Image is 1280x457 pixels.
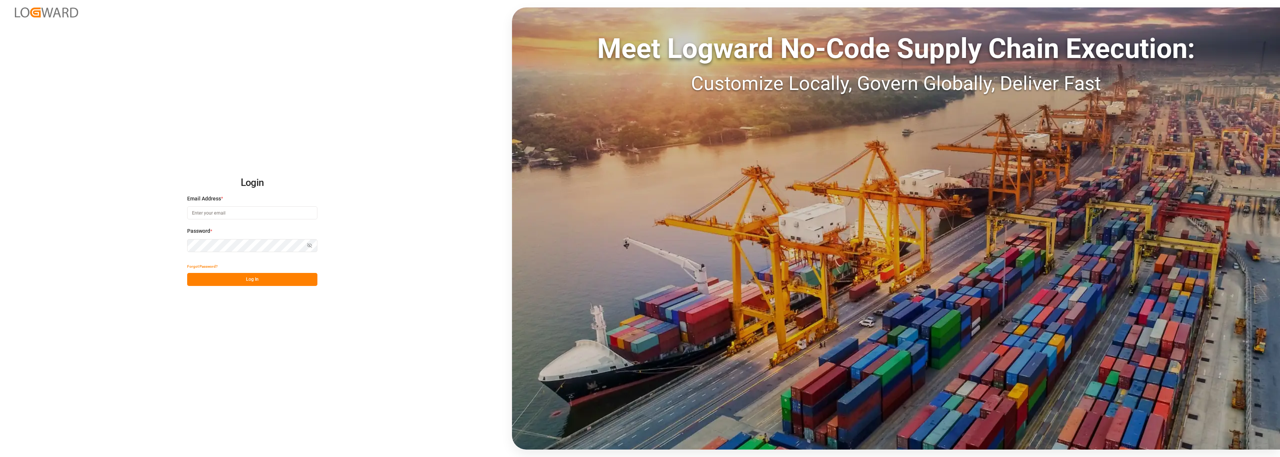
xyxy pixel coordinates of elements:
[187,273,317,286] button: Log In
[187,206,317,219] input: Enter your email
[187,260,218,273] button: Forgot Password?
[187,195,221,203] span: Email Address
[512,28,1280,69] div: Meet Logward No-Code Supply Chain Execution:
[15,7,78,17] img: Logward_new_orange.png
[187,171,317,195] h2: Login
[512,69,1280,98] div: Customize Locally, Govern Globally, Deliver Fast
[187,227,210,235] span: Password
